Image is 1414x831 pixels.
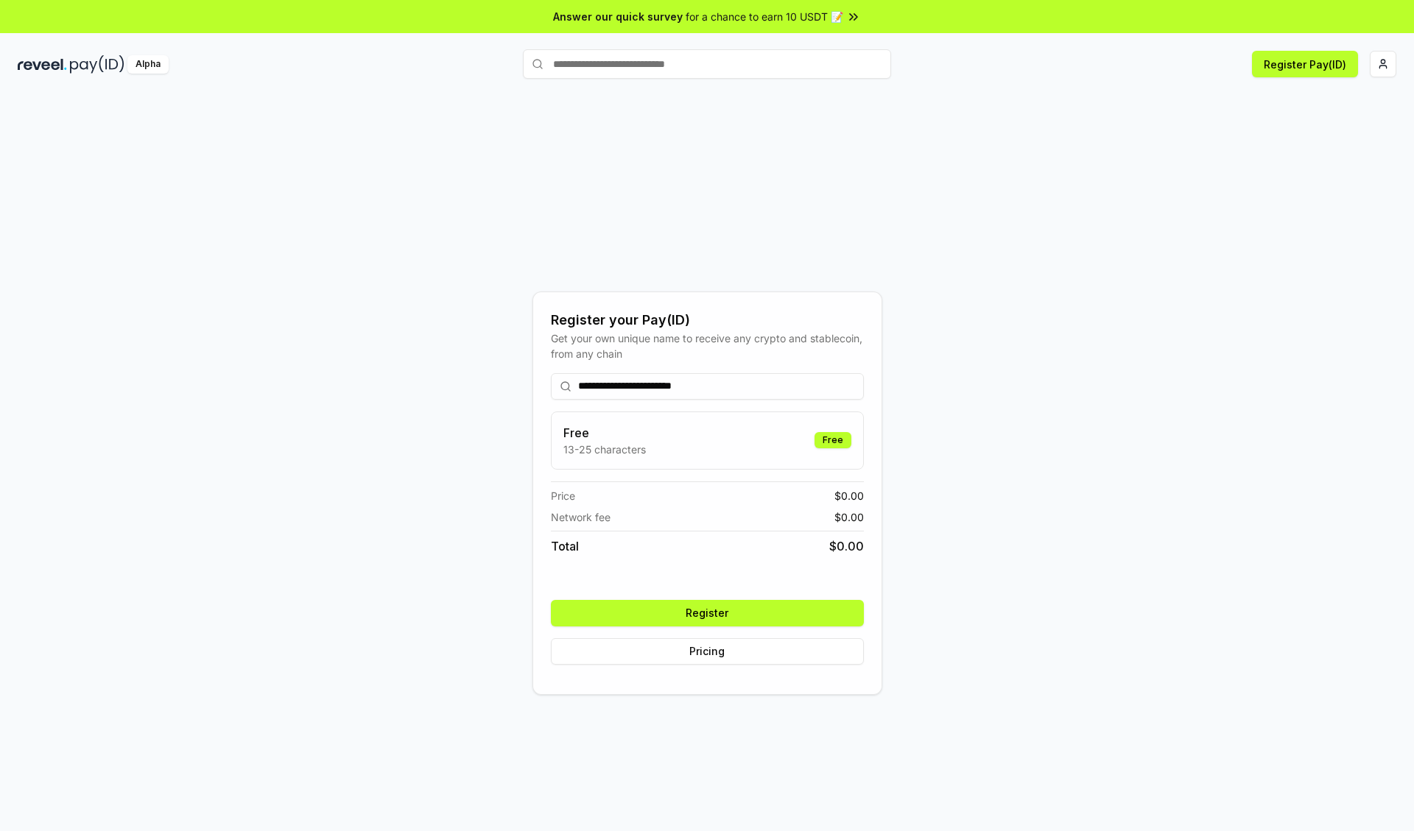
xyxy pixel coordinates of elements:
[563,442,646,457] p: 13-25 characters
[18,55,67,74] img: reveel_dark
[127,55,169,74] div: Alpha
[834,509,864,525] span: $ 0.00
[551,537,579,555] span: Total
[553,9,683,24] span: Answer our quick survey
[829,537,864,555] span: $ 0.00
[551,330,864,361] div: Get your own unique name to receive any crypto and stablecoin, from any chain
[1252,51,1358,77] button: Register Pay(ID)
[551,310,864,330] div: Register your Pay(ID)
[70,55,124,74] img: pay_id
[834,488,864,503] span: $ 0.00
[551,509,611,525] span: Network fee
[686,9,843,24] span: for a chance to earn 10 USDT 📝
[815,432,851,448] div: Free
[563,424,646,442] h3: Free
[551,488,575,503] span: Price
[551,600,864,626] button: Register
[551,638,864,665] button: Pricing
